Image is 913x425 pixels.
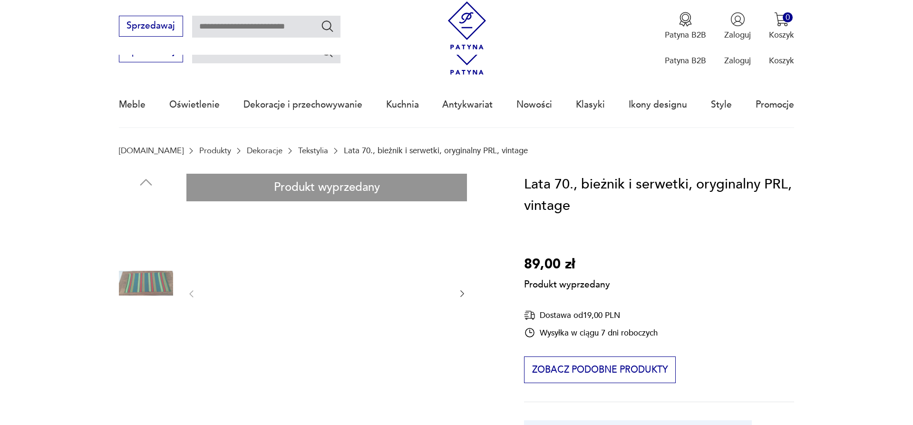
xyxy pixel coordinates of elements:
p: Produkt wyprzedany [524,275,610,291]
img: Patyna - sklep z meblami i dekoracjami vintage [443,1,491,49]
a: Sprzedawaj [119,23,183,30]
a: Nowości [516,83,552,127]
p: 89,00 zł [524,254,610,276]
button: Patyna B2B [665,12,706,40]
p: Zaloguj [724,55,751,66]
a: Oświetlenie [169,83,220,127]
a: Klasyki [576,83,605,127]
img: Ikona medalu [678,12,693,27]
a: Kuchnia [386,83,419,127]
button: Szukaj [321,19,334,33]
a: Dekoracje [247,146,282,155]
a: Sprzedawaj [119,49,183,56]
a: Ikona medaluPatyna B2B [665,12,706,40]
p: Koszyk [769,55,794,66]
div: Wysyłka w ciągu 7 dni roboczych [524,327,658,338]
img: Ikona dostawy [524,309,535,321]
div: Dostawa od 19,00 PLN [524,309,658,321]
a: Antykwariat [442,83,493,127]
a: Promocje [756,83,794,127]
p: Lata 70., bieżnik i serwetki, oryginalny PRL, vintage [344,146,528,155]
a: Dekoracje i przechowywanie [243,83,362,127]
img: Ikonka użytkownika [730,12,745,27]
p: Zaloguj [724,30,751,40]
a: Tekstylia [298,146,328,155]
button: Zobacz podobne produkty [524,356,676,383]
div: 0 [783,12,793,22]
a: [DOMAIN_NAME] [119,146,184,155]
a: Ikony designu [629,83,687,127]
p: Patyna B2B [665,55,706,66]
a: Meble [119,83,146,127]
p: Koszyk [769,30,794,40]
a: Style [711,83,732,127]
button: Szukaj [321,45,334,59]
button: Sprzedawaj [119,16,183,37]
p: Patyna B2B [665,30,706,40]
h1: Lata 70., bieżnik i serwetki, oryginalny PRL, vintage [524,174,794,217]
button: Zaloguj [724,12,751,40]
img: Ikona koszyka [774,12,789,27]
a: Produkty [199,146,231,155]
button: 0Koszyk [769,12,794,40]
